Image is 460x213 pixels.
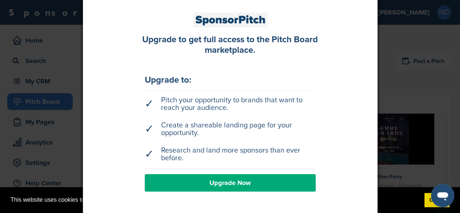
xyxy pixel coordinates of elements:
li: Create a shareable landing page for your opportunity. [145,118,316,141]
span: This website uses cookies to improve your experience. By using the site, you agree and provide co... [11,194,419,205]
span: ✓ [145,100,154,108]
a: dismiss cookie message [424,193,449,208]
span: ✓ [145,150,154,158]
li: Research and land more sponsors than ever before. [145,143,316,166]
div: Upgrade to get full access to the Pitch Board marketplace. [134,35,327,56]
div: Upgrade to: [145,76,316,84]
iframe: Button to launch messaging window [431,184,454,207]
a: Upgrade Now [145,174,316,192]
span: ✓ [145,125,154,133]
li: Pitch your opportunity to brands that want to reach your audience. [145,93,316,115]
